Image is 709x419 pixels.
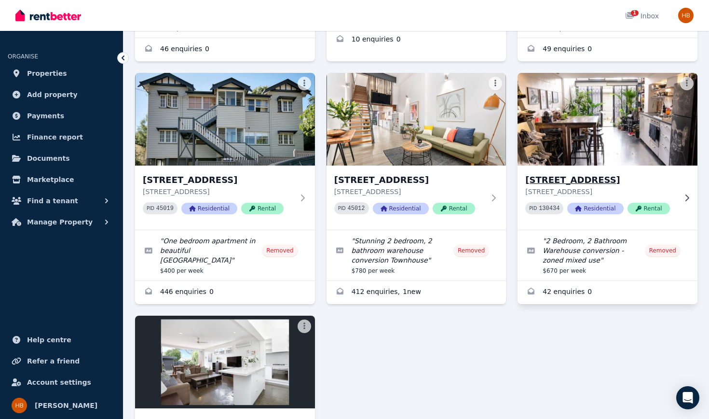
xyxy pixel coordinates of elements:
span: Rental [241,203,284,214]
img: Helen Bell [12,398,27,413]
span: Residential [373,203,429,214]
p: [STREET_ADDRESS] [143,187,294,196]
span: Payments [27,110,64,122]
a: Edit listing: Stunning 2 bedroom, 2 bathroom warehouse conversion Townhouse [327,230,506,280]
div: Open Intercom Messenger [676,386,699,409]
a: Enquiries for 1/85 Kennigo St, Spring Hill [135,38,315,61]
a: Add property [8,85,115,104]
div: Inbox [625,11,659,21]
a: Enquiries for 23/2-6 New St, Richmond [518,281,697,304]
a: Enquiries for 2/85 Kennigo St, Spring Hill [327,28,506,52]
span: 1 [631,10,639,16]
img: 15/2-6 New St, Richmond [327,73,506,166]
small: PID [147,206,154,211]
p: [STREET_ADDRESS] [334,187,485,196]
span: Account settings [27,377,91,388]
img: RentBetter [15,8,81,23]
a: Documents [8,149,115,168]
span: Finance report [27,131,83,143]
p: [STREET_ADDRESS] [525,187,676,196]
small: PID [529,206,537,211]
a: Finance report [8,127,115,147]
a: Enquiries for 3/85 Kennigo St, Spring Hill [518,38,697,61]
span: Rental [433,203,475,214]
a: Edit listing: One bedroom apartment in beautiful Spring Hill [135,230,315,280]
img: 5/85 Kennigo St, Spring Hill [135,73,315,166]
a: 5/85 Kennigo St, Spring Hill[STREET_ADDRESS][STREET_ADDRESS]PID 45019ResidentialRental [135,73,315,230]
span: ORGANISE [8,53,38,60]
span: Add property [27,89,78,100]
code: 45019 [156,205,174,212]
button: More options [680,77,694,90]
a: 23/2-6 New St, Richmond[STREET_ADDRESS][STREET_ADDRESS]PID 130434ResidentialRental [518,73,697,230]
button: Find a tenant [8,191,115,210]
a: Refer a friend [8,351,115,371]
a: Payments [8,106,115,126]
span: Manage Property [27,216,93,228]
code: 45012 [348,205,365,212]
span: Find a tenant [27,195,78,207]
a: Edit listing: 2 Bedroom, 2 Bathroom Warehouse conversion -zoned mixed use [518,230,697,280]
a: 15/2-6 New St, Richmond[STREET_ADDRESS][STREET_ADDRESS]PID 45012ResidentialRental [327,73,506,230]
h3: [STREET_ADDRESS] [143,173,294,187]
button: More options [489,77,502,90]
a: Properties [8,64,115,83]
a: Marketplace [8,170,115,189]
img: 23/2-6 New St, Richmond [513,70,702,168]
span: Help centre [27,334,71,346]
span: Refer a friend [27,355,80,367]
a: Help centre [8,330,115,349]
button: More options [298,77,311,90]
span: Documents [27,153,70,164]
button: Manage Property [8,212,115,232]
span: Marketplace [27,174,74,185]
span: Residential [567,203,623,214]
span: Properties [27,68,67,79]
small: PID [338,206,346,211]
span: Rental [627,203,670,214]
a: Enquiries for 15/2-6 New St, Richmond [327,281,506,304]
span: Residential [181,203,237,214]
code: 130434 [539,205,559,212]
span: [PERSON_NAME] [35,400,97,411]
a: Account settings [8,373,115,392]
h3: [STREET_ADDRESS] [525,173,676,187]
a: Enquiries for 5/85 Kennigo St, Spring Hill [135,281,315,304]
img: Helen Bell [678,8,694,23]
button: More options [298,320,311,333]
h3: [STREET_ADDRESS] [334,173,485,187]
img: 1179 Malvern Road, Malvern [135,316,315,408]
